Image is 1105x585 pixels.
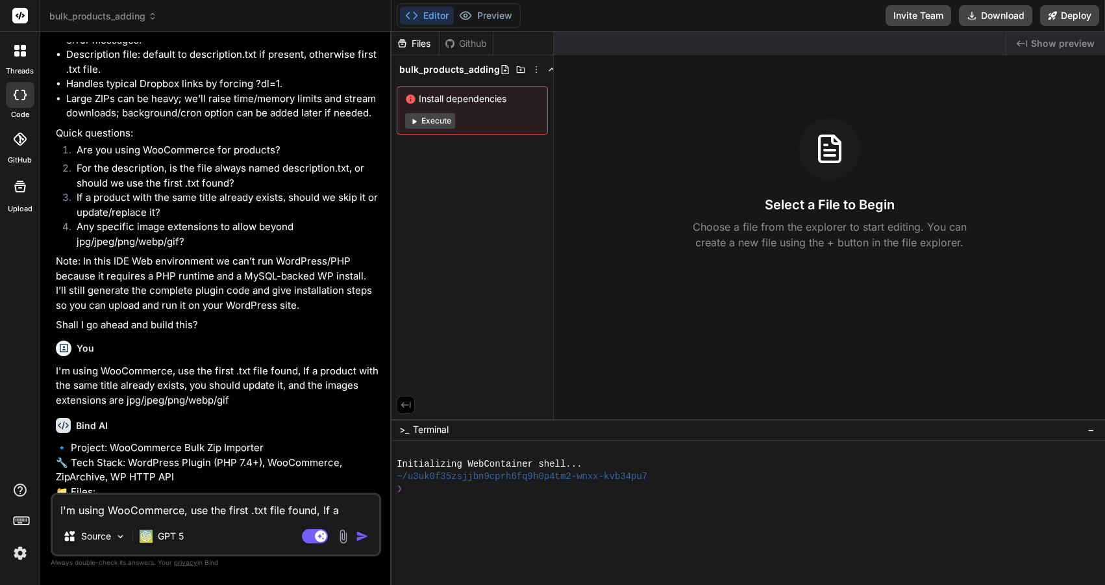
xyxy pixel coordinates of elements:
img: Pick Models [115,531,126,542]
p: GPT 5 [158,530,184,543]
span: bulk_products_adding [399,63,500,76]
span: Install dependencies [405,92,540,105]
li: Large ZIPs can be heavy; we’ll raise time/memory limits and stream downloads; background/cron opt... [66,92,379,121]
p: Quick questions: [56,126,379,141]
button: Preview [454,6,517,25]
img: settings [9,542,31,564]
li: Description file: default to description.txt if present, otherwise first .txt file. [66,47,379,77]
button: Execute [405,113,455,129]
li: Handles typical Dropbox links by forcing ?dl=1. [66,77,379,92]
div: Github [440,37,493,50]
label: GitHub [8,155,32,166]
button: Invite Team [886,5,951,26]
label: code [11,109,29,120]
h6: Bind AI [76,419,108,432]
label: Upload [8,203,32,214]
p: I'm using WooCommerce, use the first .txt file found, If a product with the same title already ex... [56,364,379,408]
span: >_ [399,423,409,436]
span: Terminal [413,423,449,436]
span: privacy [174,558,197,566]
button: Editor [400,6,454,25]
span: − [1087,423,1095,436]
p: Source [81,530,111,543]
span: bulk_products_adding [49,10,157,23]
span: Show preview [1031,37,1095,50]
p: Always double-check its answers. Your in Bind [51,556,381,569]
li: For the description, is the file always named description.txt, or should we use the first .txt fo... [66,161,379,190]
p: 🔹 Project: WooCommerce Bulk Zip Importer 🔧 Tech Stack: WordPress Plugin (PHP 7.4+), WooCommerce, ... [56,441,379,499]
p: Note: In this IDE Web environment we can’t run WordPress/PHP because it requires a PHP runtime an... [56,254,379,313]
img: attachment [336,529,351,544]
li: Are you using WooCommerce for products? [66,143,379,161]
h3: Select a File to Begin [765,196,895,214]
img: GPT 5 [140,530,153,543]
img: icon [356,530,369,543]
li: Any specific image extensions to allow beyond jpg/jpeg/png/webp/gif? [66,220,379,249]
button: − [1085,419,1097,440]
span: ❯ [397,483,402,495]
h6: You [77,342,94,355]
p: Shall I go ahead and build this? [56,318,379,333]
label: threads [6,66,34,77]
button: Download [959,5,1032,26]
span: Initializing WebContainer shell... [397,458,582,471]
span: ~/u3uk0f35zsjjbn9cprh6fq9h0p4tm2-wnxx-kvb34pu7 [397,471,647,483]
div: Files [391,37,439,50]
li: If a product with the same title already exists, should we skip it or update/replace it? [66,190,379,220]
button: Deploy [1040,5,1099,26]
p: Choose a file from the explorer to start editing. You can create a new file using the + button in... [684,219,975,250]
